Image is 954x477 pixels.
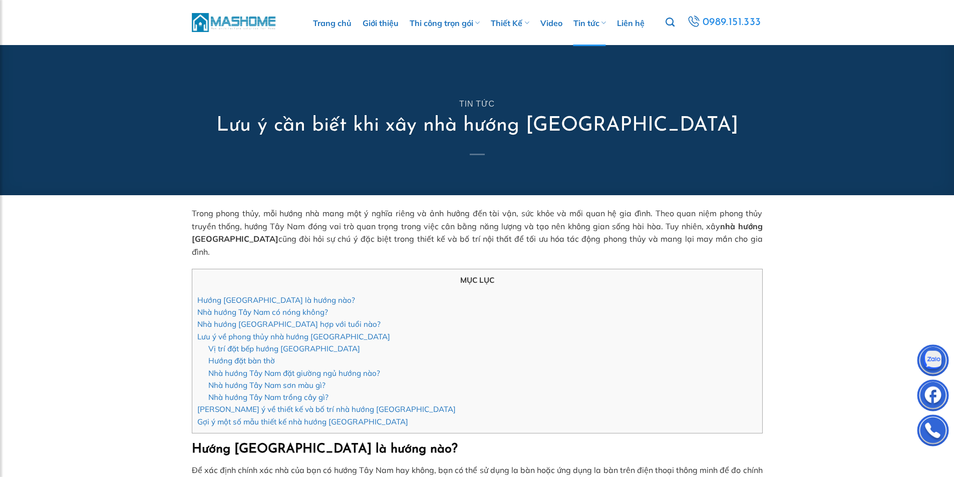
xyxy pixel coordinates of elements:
a: Tìm kiếm [666,12,675,33]
a: Nhà hướng Tây Nam sơn màu gì? [208,380,326,390]
a: Tin tức [459,100,495,108]
img: Facebook [918,382,948,412]
h1: Lưu ý cần biết khi xây nhà hướng [GEOGRAPHIC_DATA] [216,113,738,139]
img: Phone [918,417,948,447]
img: Zalo [918,347,948,377]
a: Nhà hướng [GEOGRAPHIC_DATA] hợp với tuổi nào? [197,319,381,329]
a: Nhà hướng Tây Nam đặt giường ngủ hướng nào? [208,368,380,378]
a: Hướng đặt bàn thờ [208,356,275,365]
a: Nhà hướng Tây Nam có nóng không? [197,307,328,317]
strong: Hướng [GEOGRAPHIC_DATA] là hướng nào? [192,443,458,455]
a: [PERSON_NAME] ý về thiết kế và bố trí nhà hướng [GEOGRAPHIC_DATA] [197,404,456,414]
a: Gợi ý một số mẫu thiết kế nhà hướng [GEOGRAPHIC_DATA] [197,417,408,426]
span: 0989.151.333 [702,14,763,31]
p: MỤC LỤC [197,274,757,286]
a: Lưu ý về phong thủy nhà hướng [GEOGRAPHIC_DATA] [197,332,390,341]
a: Hướng [GEOGRAPHIC_DATA] là hướng nào? [197,295,355,305]
a: Vị trí đặt bếp hướng [GEOGRAPHIC_DATA] [208,344,360,353]
a: Nhà hướng Tây Nam trồng cây gì? [208,392,329,402]
span: Trong phong thủy, mỗi hướng nhà mang một ý nghĩa riêng và ảnh hưởng đến tài vận, sức khỏe và mối ... [192,208,763,257]
a: 0989.151.333 [684,13,764,32]
img: MasHome – Tổng Thầu Thiết Kế Và Xây Nhà Trọn Gói [192,12,277,33]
